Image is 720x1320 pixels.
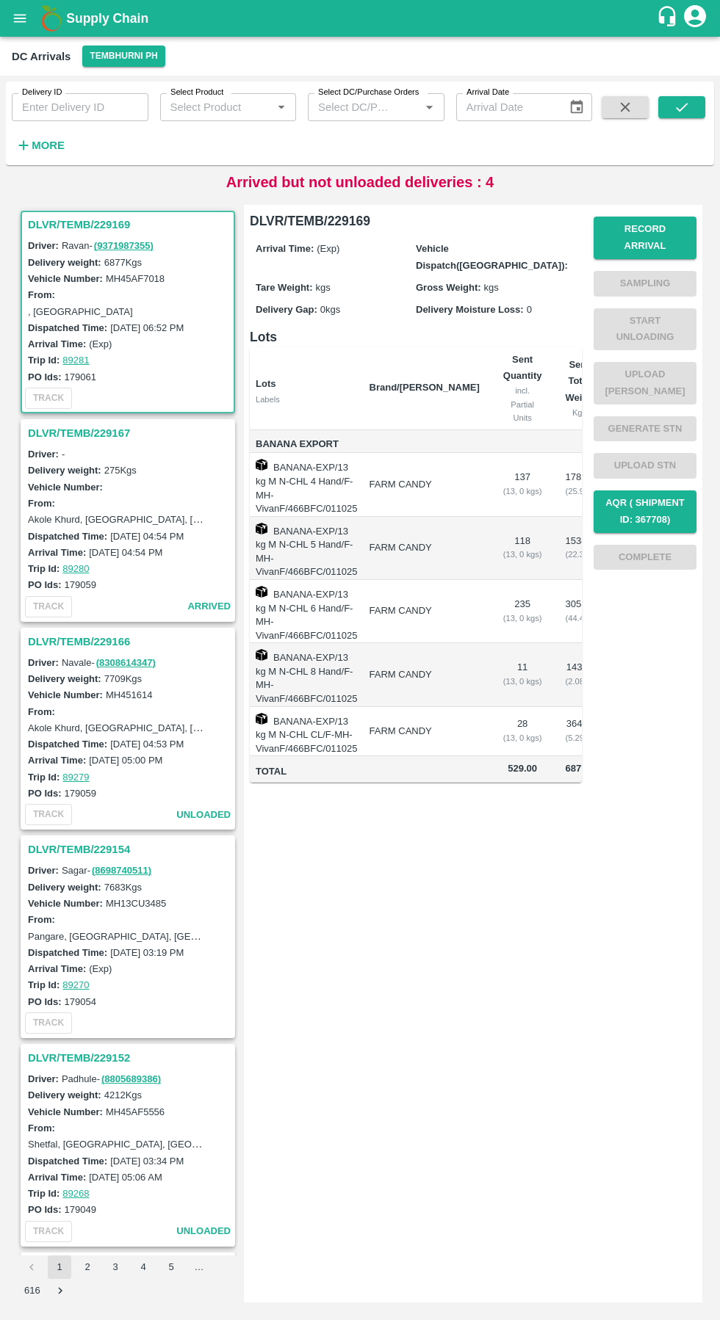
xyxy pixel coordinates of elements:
label: 179061 [65,371,96,382]
td: 364 kg [553,707,605,757]
label: [DATE] 04:53 PM [110,739,184,750]
label: From: [28,1123,55,1134]
div: ( 13, 0 kgs) [503,548,542,561]
button: Go to page 2 [76,1255,99,1279]
label: 7709 Kgs [104,673,142,684]
label: Delivery Gap: [256,304,317,315]
input: Arrival Date [456,93,557,121]
a: 89270 [62,979,89,990]
nav: pagination navigation [18,1255,238,1302]
label: Arrival Time: [28,338,86,349]
label: (Exp) [89,963,112,974]
label: Dispatched Time: [28,739,107,750]
button: Select DC [82,46,165,67]
h3: DLVR/TEMB/229166 [28,632,232,651]
td: BANANA-EXP/13 kg M N-CHL 8 Hand/F-MH-VivanF/466BFC/011025 [250,643,358,706]
button: open drawer [3,1,37,35]
span: Total [256,764,358,780]
button: Open [272,98,291,117]
button: Record Arrival [594,217,696,259]
span: Sagar - [62,865,153,876]
div: account of current user [682,3,708,34]
img: box [256,713,267,725]
td: 143 kg [553,643,605,706]
div: ( 13, 0 kgs) [503,612,542,625]
div: ( 2.08 %) [565,675,593,688]
h6: DLVR/TEMB/229169 [250,211,582,231]
td: FARM CANDY [358,517,492,580]
label: Arrival Time: [256,243,314,254]
label: MH45AF7018 [106,273,165,284]
span: unloaded [176,1223,231,1240]
b: Sent Total Weight [565,359,597,403]
label: Delivery weight: [28,1089,101,1100]
div: ( 44.42 %) [565,612,593,625]
label: Trip Id: [28,1188,60,1199]
div: ( 13, 0 kgs) [503,675,542,688]
label: Select DC/Purchase Orders [318,87,419,98]
button: Go to next page [49,1279,73,1302]
div: ( 22.31 %) [565,548,593,561]
label: [DATE] 05:00 PM [89,755,162,766]
button: Open [420,98,439,117]
span: kgs [484,282,499,293]
label: Select Product [170,87,223,98]
a: (8698740511) [92,865,151,876]
label: Vehicle Number: [28,273,103,284]
button: Go to page 3 [104,1255,127,1279]
h3: DLVR/TEMB/229154 [28,840,232,859]
div: DC Arrivals [12,47,71,66]
label: 4212 Kgs [104,1089,142,1100]
label: Driver: [28,657,59,668]
label: Trip Id: [28,355,60,366]
label: Delivery weight: [28,257,101,268]
span: - [62,449,65,460]
label: Arrival Time: [28,963,86,974]
label: 179049 [65,1204,96,1215]
label: From: [28,914,55,925]
a: 89281 [62,355,89,366]
h6: Lots [250,327,582,347]
td: FARM CANDY [358,453,492,516]
td: 28 [492,707,554,757]
span: 6877.00 Kg [565,763,614,774]
label: [DATE] 04:54 PM [89,547,162,558]
label: 7683 Kgs [104,882,142,893]
td: BANANA-EXP/13 kg M N-CHL 4 Hand/F-MH-VivanF/466BFC/011025 [250,453,358,516]
td: FARM CANDY [358,707,492,757]
h3: DLVR/TEMB/229167 [28,424,232,443]
label: Dispatched Time: [28,1156,107,1167]
label: 6877 Kgs [104,257,142,268]
a: 89280 [62,563,89,574]
b: Supply Chain [66,11,148,26]
span: Navale - [62,657,157,668]
label: Vehicle Dispatch([GEOGRAPHIC_DATA]): [416,243,568,270]
label: Vehicle Number: [28,898,103,909]
label: PO Ids: [28,371,62,382]
label: Akole Khurd, [GEOGRAPHIC_DATA], [GEOGRAPHIC_DATA], [GEOGRAPHIC_DATA], [GEOGRAPHIC_DATA] [28,722,499,733]
button: More [12,133,68,158]
b: Sent Quantity [503,354,542,381]
div: ( 13, 0 kgs) [503,731,542,744]
label: Delivery ID [22,87,62,98]
label: Shetfal, [GEOGRAPHIC_DATA], [GEOGRAPHIC_DATA], [GEOGRAPHIC_DATA], [GEOGRAPHIC_DATA] [28,1138,477,1150]
img: box [256,586,267,598]
a: (8805689386) [101,1073,161,1084]
span: Ravan - [62,240,155,251]
label: Trip Id: [28,979,60,990]
span: arrived [187,598,231,615]
a: (8308614347) [96,657,156,668]
label: Trip Id: [28,772,60,783]
div: Kgs [565,406,593,419]
label: 179059 [65,579,96,590]
img: logo [37,4,66,33]
p: Arrived but not unloaded deliveries : 4 [226,171,494,193]
button: Go to page 4 [132,1255,155,1279]
label: PO Ids: [28,1204,62,1215]
label: From: [28,498,55,509]
label: PO Ids: [28,579,62,590]
div: ( 13, 0 kgs) [503,485,542,498]
div: incl. Partial Units [503,384,542,424]
button: Go to page 5 [159,1255,183,1279]
span: (Exp) [317,243,339,254]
